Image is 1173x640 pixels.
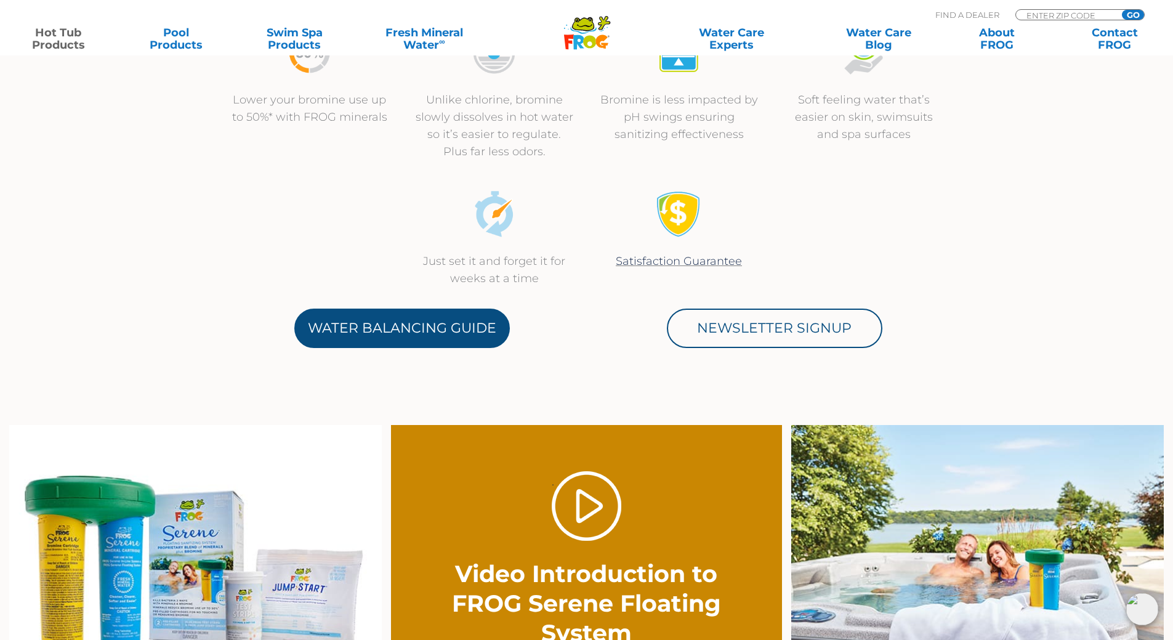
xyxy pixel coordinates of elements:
[471,191,517,237] img: icon-set-and-forget
[249,26,341,51] a: Swim SpaProducts
[1025,10,1108,20] input: Zip Code Form
[784,91,944,143] p: Soft feeling water that’s easier on skin, swimsuits and spa surfaces
[439,36,445,46] sup: ∞
[1069,26,1161,51] a: ContactFROG
[832,26,924,51] a: Water CareBlog
[12,26,104,51] a: Hot TubProducts
[935,9,999,20] p: Find A Dealer
[599,91,759,143] p: Bromine is less impacted by pH swings ensuring sanitizing effectiveness
[657,26,806,51] a: Water CareExperts
[1126,593,1158,625] img: openIcon
[414,253,574,287] p: Just set it and forget it for weeks at a time
[656,191,702,237] img: Satisfaction Guarantee Icon
[230,91,390,126] p: Lower your bromine use up to 50%* with FROG minerals
[667,309,882,348] a: Newsletter Signup
[294,309,510,348] a: Water Balancing Guide
[1122,10,1144,20] input: GO
[414,91,574,160] p: Unlike chlorine, bromine slowly dissolves in hot water so it’s easier to regulate. Plus far less ...
[131,26,222,51] a: PoolProducts
[616,254,742,268] a: Satisfaction Guarantee
[552,471,621,541] a: Play Video
[951,26,1042,51] a: AboutFROG
[366,26,482,51] a: Fresh MineralWater∞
